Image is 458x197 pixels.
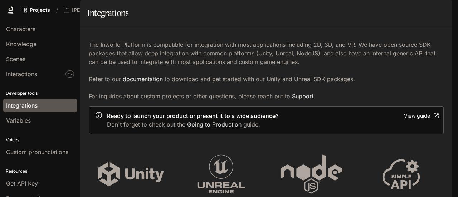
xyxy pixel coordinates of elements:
p: Don't forget to check out the guide. [107,120,279,129]
a: View guide [402,110,440,122]
a: Support [292,93,313,100]
iframe: Intercom live chat [434,173,451,190]
a: Go to projects [19,3,53,17]
div: View guide [404,112,430,120]
span: Projects [30,7,50,13]
h1: Integrations [87,6,128,20]
div: / [53,6,61,14]
button: Open workspace menu [61,3,123,17]
a: documentation [123,75,163,83]
p: The Inworld Platform is compatible for integration with most applications including 2D, 3D, and V... [89,40,444,100]
a: Going to Production [187,121,242,128]
p: [PERSON_NAME] [72,7,112,13]
p: Ready to launch your product or present it to a wide audience? [107,112,279,120]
